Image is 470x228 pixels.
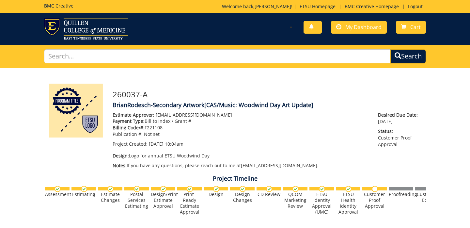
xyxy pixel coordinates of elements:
[113,118,368,124] p: Bill to Index / Grant #
[415,191,440,203] div: Customer Edits
[378,112,421,118] span: Desired Due Date:
[378,112,421,125] p: [DATE]
[44,18,128,40] img: ETSU logo
[49,84,103,138] img: Product featured image
[405,3,426,9] a: Logout
[283,191,307,209] div: QCOM Marketing Review
[144,131,160,137] span: Not set
[113,131,143,137] span: Publication #:
[124,191,149,209] div: Postal Services Estimating
[149,141,183,147] span: [DATE] 10:04am
[151,191,175,209] div: Design/Print Estimate Approval
[389,191,413,197] div: Proofreading
[390,49,426,63] button: Search
[113,118,145,124] span: Payment Type:
[292,186,299,192] img: checkmark
[336,191,360,215] div: ETSU Health Identity Approval
[113,153,129,159] span: Design:
[177,191,202,215] div: Print-Ready Estimate Approval
[45,191,70,197] div: Assessment
[113,153,368,159] p: Logo for annual ETSU Woodwind Day
[113,141,148,147] span: Project Created:
[362,191,387,209] div: Customer Proof Approval
[44,175,426,182] h4: Project Timeline
[213,186,219,192] img: checkmark
[113,124,145,131] span: Billing Code/#:
[255,3,291,9] a: [PERSON_NAME]
[98,191,122,203] div: Estimate Changes
[396,21,426,34] a: Cart
[113,112,154,118] span: Estimate Approver:
[257,191,281,197] div: CD Review
[113,112,368,118] p: [EMAIL_ADDRESS][DOMAIN_NAME]
[55,186,61,192] img: checkmark
[410,24,421,31] span: Cart
[113,162,127,169] span: Notes:
[331,21,387,34] a: My Dashboard
[345,24,382,31] span: My Dashboard
[113,102,421,108] h4: BrianRodesch-Secondary Artwork
[187,186,193,192] img: checkmark
[160,186,166,192] img: checkmark
[44,3,73,8] h5: BMC Creative
[44,49,391,63] input: Search...
[319,186,325,192] img: checkmark
[113,162,368,169] p: If you have any questions, please reach out to me at [EMAIL_ADDRESS][DOMAIN_NAME] .
[113,90,421,99] h3: 260037-A
[345,186,352,192] img: checkmark
[378,128,421,148] p: Customer Proof Approval
[266,186,272,192] img: checkmark
[71,191,96,197] div: Estimating
[113,124,368,131] p: F221108
[204,101,313,109] span: [CAS/Music: Woodwind Day Art Update]
[378,128,421,135] span: Status:
[296,3,339,9] a: ETSU Homepage
[372,186,378,192] img: no
[134,186,140,192] img: checkmark
[107,186,114,192] img: checkmark
[204,191,228,197] div: Design
[240,186,246,192] img: checkmark
[230,191,255,203] div: Design Changes
[81,186,87,192] img: checkmark
[309,191,334,215] div: ETSU Identity Approval (UMC)
[222,3,426,10] p: Welcome back, ! | | |
[341,3,402,9] a: BMC Creative Homepage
